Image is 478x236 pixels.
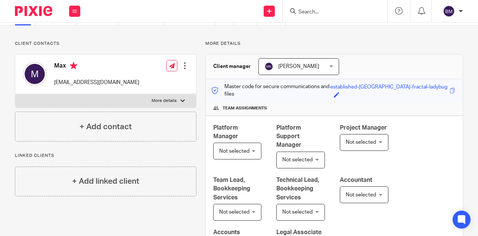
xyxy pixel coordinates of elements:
[72,176,139,187] h4: + Add linked client
[23,62,47,86] img: svg%3E
[278,64,319,69] span: [PERSON_NAME]
[15,6,52,16] img: Pixie
[346,140,376,145] span: Not selected
[330,83,447,92] div: established-[GEOGRAPHIC_DATA]-fractal-ladybug
[219,209,249,215] span: Not selected
[346,192,376,198] span: Not selected
[298,9,365,16] input: Search
[223,105,267,111] span: Team assignments
[54,62,139,71] h4: Max
[282,209,313,215] span: Not selected
[54,79,139,86] p: [EMAIL_ADDRESS][DOMAIN_NAME]
[205,41,463,47] p: More details
[213,63,251,70] h3: Client manager
[219,149,249,154] span: Not selected
[213,177,250,201] span: Team Lead, Bookkeeping Services
[264,62,273,71] img: svg%3E
[340,177,372,183] span: Accountant
[213,125,238,139] span: Platform Manager
[15,41,196,47] p: Client contacts
[80,121,132,133] h4: + Add contact
[276,177,319,201] span: Technical Lead, Bookkeeping Services
[443,5,455,17] img: svg%3E
[276,125,301,148] span: Platform Support Manager
[152,98,177,104] p: More details
[70,62,77,69] i: Primary
[211,83,330,98] p: Master code for secure communications and files
[276,229,322,235] span: Legal Associate
[340,125,387,131] span: Project Manager
[282,157,313,162] span: Not selected
[15,153,196,159] p: Linked clients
